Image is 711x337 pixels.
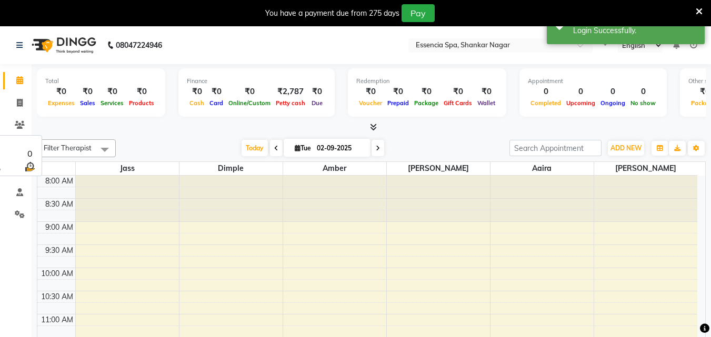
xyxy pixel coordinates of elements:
[387,162,490,175] span: [PERSON_NAME]
[179,162,283,175] span: Dimple
[564,86,598,98] div: 0
[77,86,98,98] div: ₹0
[43,222,75,233] div: 9:00 AM
[187,77,326,86] div: Finance
[265,8,399,19] div: You have a payment due from 275 days
[242,140,268,156] span: Today
[273,86,308,98] div: ₹2,787
[385,86,412,98] div: ₹0
[528,86,564,98] div: 0
[187,99,207,107] span: Cash
[356,77,498,86] div: Redemption
[283,162,386,175] span: Amber
[314,140,366,156] input: 2025-09-02
[39,314,75,325] div: 11:00 AM
[573,25,697,36] div: Login Successfully.
[207,99,226,107] span: Card
[490,162,594,175] span: Aaira
[598,99,628,107] span: Ongoing
[564,99,598,107] span: Upcoming
[207,86,226,98] div: ₹0
[226,86,273,98] div: ₹0
[598,86,628,98] div: 0
[44,144,92,152] span: Filter Therapist
[43,245,75,256] div: 9:30 AM
[27,30,99,60] img: logo
[76,162,179,175] span: Jass
[610,144,642,152] span: ADD NEW
[594,162,698,175] span: [PERSON_NAME]
[39,268,75,279] div: 10:00 AM
[441,86,475,98] div: ₹0
[356,99,385,107] span: Voucher
[116,30,162,60] b: 08047224946
[77,99,98,107] span: Sales
[98,99,126,107] span: Services
[628,86,658,98] div: 0
[45,99,77,107] span: Expenses
[273,99,308,107] span: Petty cash
[402,4,435,22] button: Pay
[356,86,385,98] div: ₹0
[528,99,564,107] span: Completed
[628,99,658,107] span: No show
[475,86,498,98] div: ₹0
[187,86,207,98] div: ₹0
[23,160,36,173] img: wait_time.png
[39,291,75,302] div: 10:30 AM
[528,77,658,86] div: Appointment
[385,99,412,107] span: Prepaid
[608,141,644,156] button: ADD NEW
[43,199,75,210] div: 8:30 AM
[412,99,441,107] span: Package
[45,86,77,98] div: ₹0
[475,99,498,107] span: Wallet
[412,86,441,98] div: ₹0
[43,176,75,187] div: 8:00 AM
[126,86,157,98] div: ₹0
[509,140,602,156] input: Search Appointment
[23,147,36,160] div: 0
[226,99,273,107] span: Online/Custom
[292,144,314,152] span: Tue
[98,86,126,98] div: ₹0
[441,99,475,107] span: Gift Cards
[45,77,157,86] div: Total
[126,99,157,107] span: Products
[308,86,326,98] div: ₹0
[309,99,325,107] span: Due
